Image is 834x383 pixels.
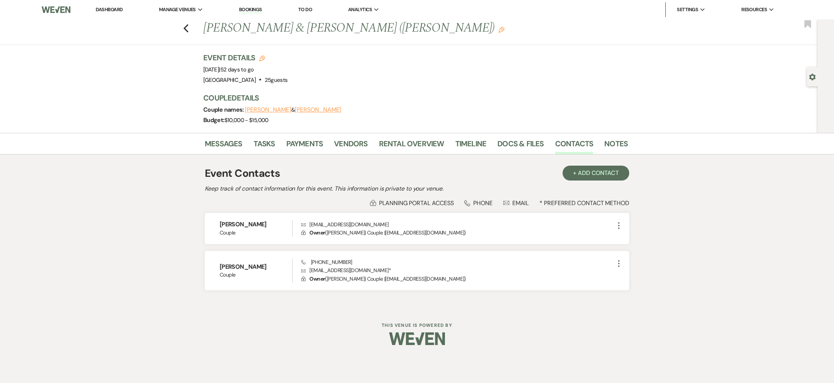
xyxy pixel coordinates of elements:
[203,116,225,124] span: Budget:
[219,66,254,73] span: |
[301,229,614,237] p: ( [PERSON_NAME] | Couple | [EMAIL_ADDRESS][DOMAIN_NAME] )
[809,73,816,80] button: Open lead details
[464,199,493,207] div: Phone
[205,199,629,207] div: * Preferred Contact Method
[370,199,453,207] div: Planning Portal Access
[286,138,323,154] a: Payments
[348,6,372,13] span: Analytics
[265,76,288,84] span: 25 guests
[239,6,262,13] a: Bookings
[455,138,487,154] a: Timeline
[220,66,254,73] span: 52 days to go
[301,266,614,274] p: [EMAIL_ADDRESS][DOMAIN_NAME] *
[379,138,444,154] a: Rental Overview
[563,166,629,181] button: + Add Contact
[203,19,537,37] h1: [PERSON_NAME] & [PERSON_NAME] ([PERSON_NAME])
[301,259,352,265] span: [PHONE_NUMBER]
[220,220,292,229] h6: [PERSON_NAME]
[225,117,268,124] span: $10,000 - $15,000
[555,138,593,154] a: Contacts
[205,184,629,193] h2: Keep track of contact information for this event. This information is private to your venue.
[334,138,367,154] a: Vendors
[203,93,620,103] h3: Couple Details
[96,6,122,13] a: Dashboard
[295,107,341,113] button: [PERSON_NAME]
[203,76,256,84] span: [GEOGRAPHIC_DATA]
[677,6,698,13] span: Settings
[42,2,70,17] img: Weven Logo
[220,229,292,237] span: Couple
[245,106,341,114] span: &
[159,6,196,13] span: Manage Venues
[254,138,275,154] a: Tasks
[245,107,291,113] button: [PERSON_NAME]
[203,66,254,73] span: [DATE]
[503,199,529,207] div: Email
[205,138,242,154] a: Messages
[309,229,325,236] span: Owner
[205,166,280,181] h1: Event Contacts
[220,263,292,271] h6: [PERSON_NAME]
[220,271,292,279] span: Couple
[203,52,287,63] h3: Event Details
[301,220,614,229] p: [EMAIL_ADDRESS][DOMAIN_NAME]
[497,138,544,154] a: Docs & Files
[741,6,767,13] span: Resources
[499,26,504,33] button: Edit
[604,138,628,154] a: Notes
[298,6,312,13] a: To Do
[309,275,325,282] span: Owner
[301,275,614,283] p: ( [PERSON_NAME] | Couple | [EMAIL_ADDRESS][DOMAIN_NAME] )
[203,106,245,114] span: Couple names:
[389,326,445,352] img: Weven Logo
